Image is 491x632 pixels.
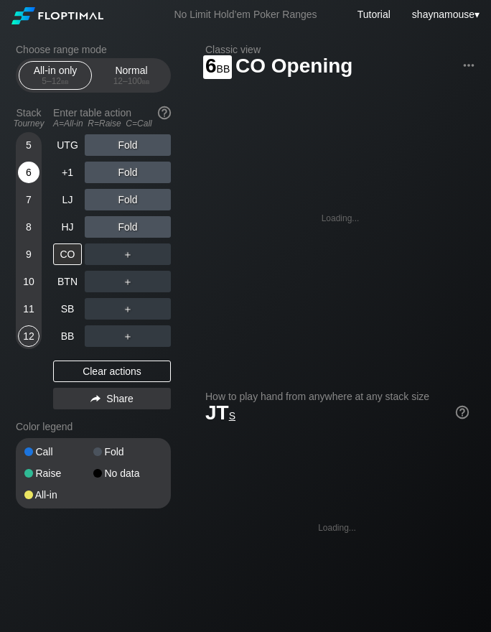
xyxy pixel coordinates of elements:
span: s [229,406,235,422]
div: UTG [53,134,82,156]
div: BB [53,325,82,347]
div: Color legend [16,415,171,438]
span: 6 [203,55,232,79]
div: 11 [18,298,39,320]
div: All-in [24,490,93,500]
h2: How to play hand from anywhere at any stack size [205,391,469,402]
div: 9 [18,243,39,265]
div: SB [53,298,82,320]
span: bb [217,60,230,75]
h2: Choose range mode [16,44,171,55]
div: 5 – 12 [25,76,85,86]
div: Raise [24,468,93,478]
div: LJ [53,189,82,210]
img: share.864f2f62.svg [90,395,100,403]
div: Loading... [322,213,360,223]
div: 12 – 100 [101,76,162,86]
div: BTN [53,271,82,292]
div: Clear actions [53,361,171,382]
img: ellipsis.fd386fe8.svg [461,57,477,73]
div: Call [24,447,93,457]
div: 12 [18,325,39,347]
div: CO [53,243,82,265]
div: 7 [18,189,39,210]
div: Fold [85,162,171,183]
div: Enter table action [53,101,171,134]
div: Fold [85,216,171,238]
div: No Limit Hold’em Poker Ranges [152,9,338,24]
div: Fold [85,189,171,210]
span: bb [142,76,150,86]
div: 10 [18,271,39,292]
div: Fold [85,134,171,156]
div: No data [93,468,162,478]
div: HJ [53,216,82,238]
div: ＋ [85,325,171,347]
div: Stack [10,101,47,134]
div: ▾ [408,6,482,22]
span: CO Opening [233,55,355,79]
span: shaynamouse [412,9,474,20]
div: Fold [93,447,162,457]
div: ＋ [85,243,171,265]
span: JT [205,401,235,424]
div: 8 [18,216,39,238]
div: +1 [53,162,82,183]
span: bb [61,76,69,86]
div: All-in only [22,62,88,89]
a: Tutorial [357,9,391,20]
div: ＋ [85,298,171,320]
div: 6 [18,162,39,183]
div: Share [53,388,171,409]
h2: Classic view [205,44,475,55]
div: A=All-in R=Raise C=Call [53,118,171,129]
div: Normal [98,62,164,89]
div: Tourney [10,118,47,129]
div: ＋ [85,271,171,292]
img: Floptimal logo [11,7,103,24]
img: help.32db89a4.svg [454,404,470,420]
img: help.32db89a4.svg [156,105,172,121]
div: Loading... [318,523,356,533]
div: 5 [18,134,39,156]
